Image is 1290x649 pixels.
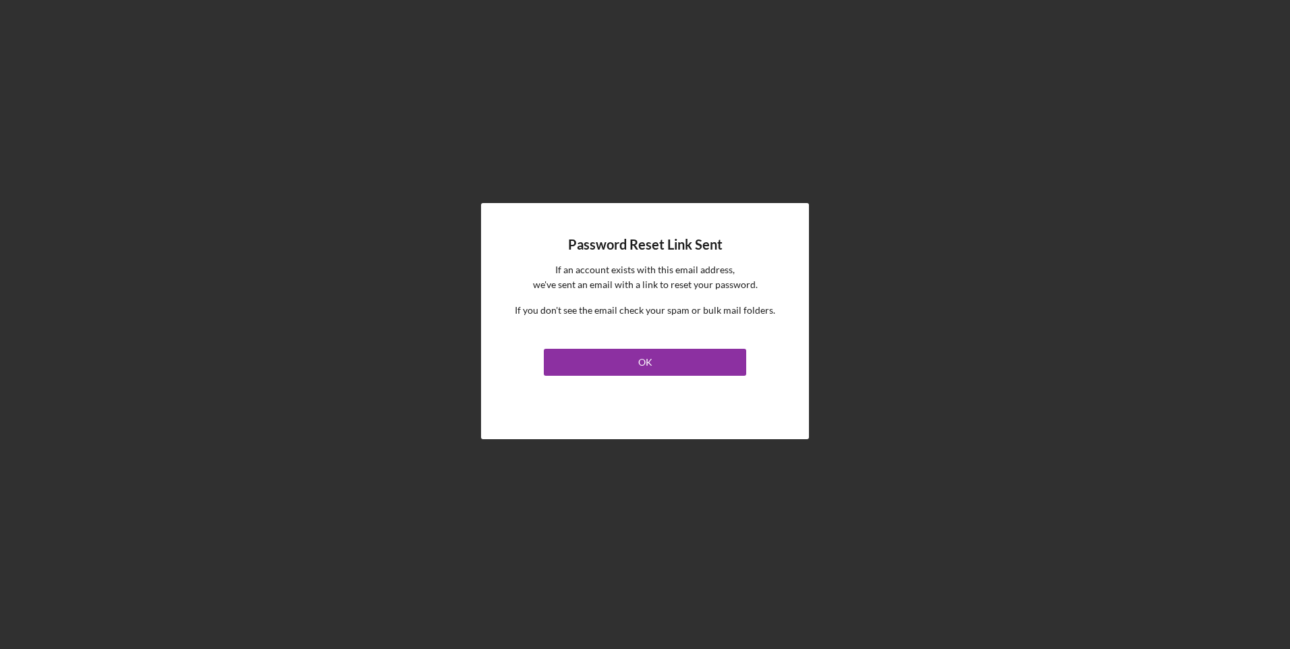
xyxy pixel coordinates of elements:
[568,237,723,252] h4: Password Reset Link Sent
[544,349,746,376] button: OK
[533,262,758,293] p: If an account exists with this email address, we've sent an email with a link to reset your passw...
[544,343,746,376] a: OK
[638,349,652,376] div: OK
[515,303,775,318] p: If you don't see the email check your spam or bulk mail folders.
